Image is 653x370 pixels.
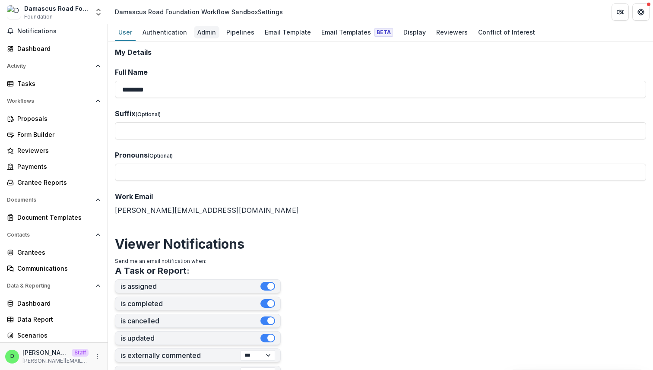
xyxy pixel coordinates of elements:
[72,349,89,357] p: Staff
[115,26,136,38] div: User
[400,24,429,41] a: Display
[7,98,92,104] span: Workflows
[115,191,646,215] div: [PERSON_NAME][EMAIL_ADDRESS][DOMAIN_NAME]
[120,317,260,325] label: is cancelled
[7,232,92,238] span: Contacts
[612,3,629,21] button: Partners
[3,59,104,73] button: Open Activity
[17,331,97,340] div: Scenarios
[223,24,258,41] a: Pipelines
[3,228,104,242] button: Open Contacts
[24,13,53,21] span: Foundation
[261,24,314,41] a: Email Template
[3,24,104,38] button: Notifications
[475,24,539,41] a: Conflict of Interest
[433,26,471,38] div: Reviewers
[17,248,97,257] div: Grantees
[139,26,190,38] div: Authentication
[7,5,21,19] img: Damascus Road Foundation Workflow Sandbox
[92,351,102,362] button: More
[148,152,173,159] span: (Optional)
[7,63,92,69] span: Activity
[475,26,539,38] div: Conflict of Interest
[115,109,136,118] span: Suffix
[17,264,97,273] div: Communications
[22,357,89,365] p: [PERSON_NAME][EMAIL_ADDRESS][DOMAIN_NAME]
[7,283,92,289] span: Data & Reporting
[111,6,286,18] nav: breadcrumb
[120,334,260,342] label: is updated
[194,26,219,38] div: Admin
[22,348,68,357] p: [PERSON_NAME]
[3,94,104,108] button: Open Workflows
[261,26,314,38] div: Email Template
[17,79,97,88] div: Tasks
[17,114,97,123] div: Proposals
[17,130,97,139] div: Form Builder
[3,159,104,174] a: Payments
[24,4,89,13] div: Damascus Road Foundation Workflow Sandbox
[17,162,97,171] div: Payments
[120,351,241,360] label: is externally commented
[3,312,104,326] a: Data Report
[120,282,260,291] label: is assigned
[115,7,283,16] div: Damascus Road Foundation Workflow Sandbox Settings
[17,213,97,222] div: Document Templates
[115,24,136,41] a: User
[17,299,97,308] div: Dashboard
[17,315,97,324] div: Data Report
[318,24,396,41] a: Email Templates Beta
[17,44,97,53] div: Dashboard
[92,3,105,21] button: Open entity switcher
[17,178,97,187] div: Grantee Reports
[3,143,104,158] a: Reviewers
[7,197,92,203] span: Documents
[3,193,104,207] button: Open Documents
[223,26,258,38] div: Pipelines
[3,279,104,293] button: Open Data & Reporting
[115,192,153,201] span: Work Email
[3,76,104,91] a: Tasks
[115,48,646,57] h2: My Details
[3,261,104,275] a: Communications
[17,28,101,35] span: Notifications
[3,41,104,56] a: Dashboard
[136,111,161,117] span: (Optional)
[115,68,148,76] span: Full Name
[194,24,219,41] a: Admin
[3,111,104,126] a: Proposals
[433,24,471,41] a: Reviewers
[115,151,148,159] span: Pronouns
[115,258,206,264] span: Send me an email notification when:
[10,354,14,359] div: Divyansh
[3,245,104,259] a: Grantees
[3,296,104,310] a: Dashboard
[115,236,646,252] h2: Viewer Notifications
[17,146,97,155] div: Reviewers
[3,127,104,142] a: Form Builder
[139,24,190,41] a: Authentication
[3,328,104,342] a: Scenarios
[3,175,104,190] a: Grantee Reports
[115,266,190,276] h3: A Task or Report:
[3,210,104,225] a: Document Templates
[318,26,396,38] div: Email Templates
[120,300,260,308] label: is completed
[400,26,429,38] div: Display
[374,28,393,37] span: Beta
[632,3,650,21] button: Get Help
